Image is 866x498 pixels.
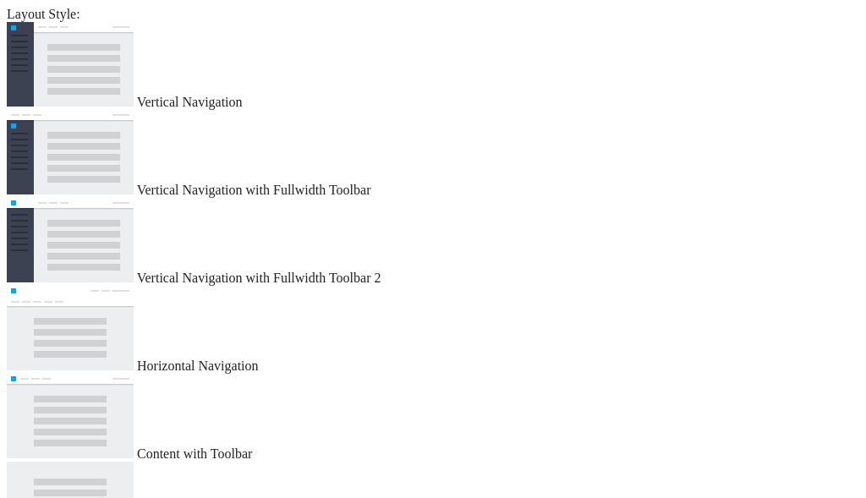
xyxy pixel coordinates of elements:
img: vertical-nav.jpg [7,22,134,107]
span: Horizontal Navigation [137,358,259,373]
md-radio-button: Horizontal Navigation [7,286,859,374]
md-radio-button: Content with Toolbar [7,374,859,462]
span: Vertical Navigation with Fullwidth Toolbar 2 [137,271,381,285]
span: Vertical Navigation [137,95,243,109]
img: vertical-nav-with-full-toolbar.jpg [7,110,134,194]
span: Content with Toolbar [137,446,252,461]
md-radio-button: Vertical Navigation with Fullwidth Toolbar [7,110,859,198]
md-radio-button: Vertical Navigation [7,22,859,110]
md-radio-button: Vertical Navigation with Fullwidth Toolbar 2 [7,198,859,286]
span: Vertical Navigation with Fullwidth Toolbar [137,183,371,197]
img: horizontal-nav.jpg [7,286,134,370]
img: content-with-toolbar.jpg [7,374,134,458]
img: vertical-nav-with-full-toolbar-2.jpg [7,198,134,282]
div: Layout Style: [7,7,859,22]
